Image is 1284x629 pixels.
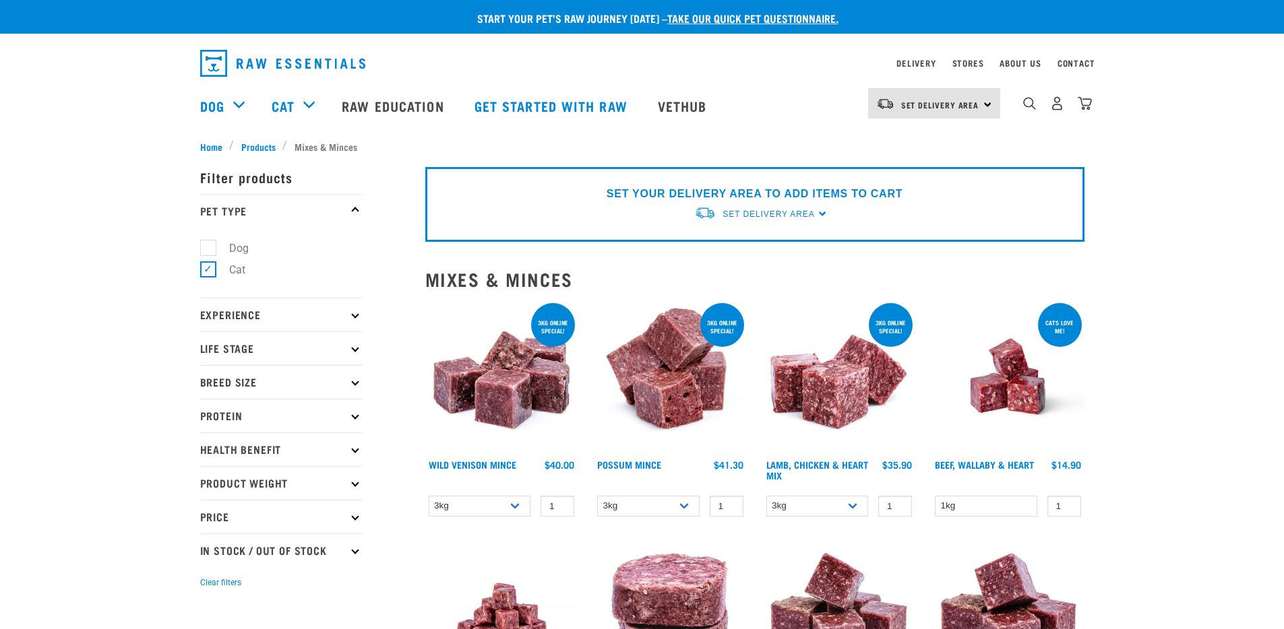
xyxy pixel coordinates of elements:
p: Health Benefit [200,432,362,466]
input: 1 [710,496,743,517]
p: Protein [200,399,362,432]
span: Home [200,139,222,154]
img: user.png [1050,96,1064,110]
a: About Us [1000,61,1041,65]
p: Breed Size [200,365,362,399]
a: Dog [200,96,224,116]
img: home-icon-1@2x.png [1023,97,1036,110]
div: Cats love me! [1038,312,1082,341]
a: Lamb, Chicken & Heart Mix [766,462,868,477]
span: Products [241,139,276,154]
input: 1 [1047,496,1081,517]
label: Cat [208,261,251,278]
nav: breadcrumbs [200,139,1084,154]
img: Pile Of Cubed Wild Venison Mince For Pets [425,300,578,453]
div: 3kg online special! [700,312,744,341]
input: 1 [878,496,912,517]
p: Price [200,500,362,533]
button: Clear filters [200,576,241,589]
a: Vethub [644,79,724,133]
img: van-moving.png [694,206,716,220]
a: Possum Mince [597,462,661,467]
img: Raw Essentials 2024 July2572 Beef Wallaby Heart [931,300,1084,453]
div: $41.30 [714,459,743,470]
nav: dropdown navigation [189,44,1095,82]
label: Dog [208,240,254,257]
input: 1 [541,496,574,517]
p: Life Stage [200,331,362,365]
img: Raw Essentials Logo [200,50,365,77]
p: In Stock / Out Of Stock [200,533,362,567]
div: 3kg online special! [531,312,575,341]
img: 1124 Lamb Chicken Heart Mix 01 [763,300,916,453]
a: Wild Venison Mince [429,462,516,467]
a: Raw Education [328,79,460,133]
a: Get started with Raw [461,79,644,133]
div: $14.90 [1051,459,1081,470]
a: Home [200,139,230,154]
a: Delivery [896,61,936,65]
div: $35.90 [882,459,912,470]
span: Set Delivery Area [723,209,814,219]
p: Experience [200,298,362,331]
div: 3kg online special! [869,312,913,341]
span: Set Delivery Area [901,102,979,107]
a: Beef, Wallaby & Heart [935,462,1034,467]
p: Filter products [200,160,362,194]
a: Cat [272,96,295,116]
img: van-moving.png [876,98,894,110]
img: home-icon@2x.png [1078,96,1092,110]
p: Pet Type [200,194,362,228]
div: $40.00 [545,459,574,470]
a: Products [234,139,282,154]
a: take our quick pet questionnaire. [667,15,838,21]
p: SET YOUR DELIVERY AREA TO ADD ITEMS TO CART [607,186,903,202]
h2: Mixes & Minces [425,269,1084,290]
a: Contact [1058,61,1095,65]
a: Stores [952,61,984,65]
p: Product Weight [200,466,362,500]
img: 1102 Possum Mince 01 [594,300,747,453]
